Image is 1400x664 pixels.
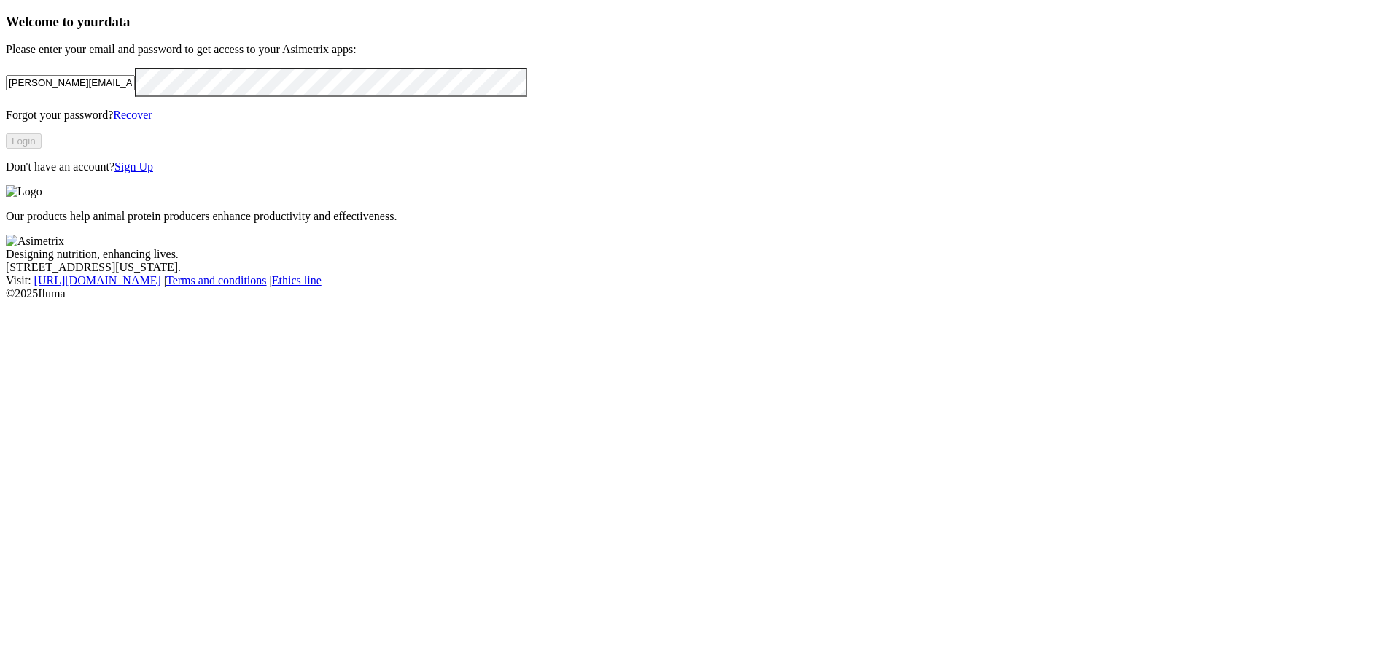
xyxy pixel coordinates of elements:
[6,248,1394,261] div: Designing nutrition, enhancing lives.
[272,274,322,286] a: Ethics line
[113,109,152,121] a: Recover
[6,185,42,198] img: Logo
[6,14,1394,30] h3: Welcome to your
[6,287,1394,300] div: © 2025 Iluma
[6,210,1394,223] p: Our products help animal protein producers enhance productivity and effectiveness.
[6,43,1394,56] p: Please enter your email and password to get access to your Asimetrix apps:
[6,133,42,149] button: Login
[166,274,267,286] a: Terms and conditions
[6,109,1394,122] p: Forgot your password?
[6,75,135,90] input: Your email
[114,160,153,173] a: Sign Up
[104,14,130,29] span: data
[6,261,1394,274] div: [STREET_ADDRESS][US_STATE].
[34,274,161,286] a: [URL][DOMAIN_NAME]
[6,274,1394,287] div: Visit : | |
[6,235,64,248] img: Asimetrix
[6,160,1394,173] p: Don't have an account?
